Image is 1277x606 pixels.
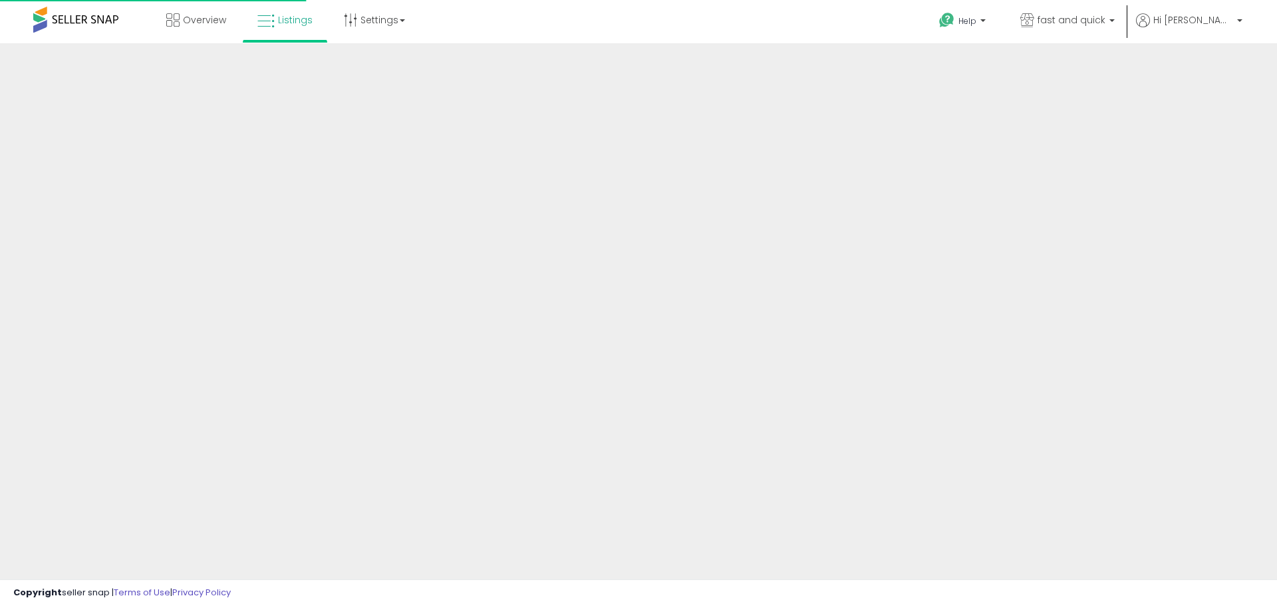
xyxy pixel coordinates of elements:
[1136,13,1242,43] a: Hi [PERSON_NAME]
[278,13,313,27] span: Listings
[183,13,226,27] span: Overview
[13,586,62,599] strong: Copyright
[928,2,999,43] a: Help
[13,587,231,599] div: seller snap | |
[114,586,170,599] a: Terms of Use
[958,15,976,27] span: Help
[172,586,231,599] a: Privacy Policy
[1153,13,1233,27] span: Hi [PERSON_NAME]
[938,12,955,29] i: Get Help
[1038,13,1105,27] span: fast and quick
